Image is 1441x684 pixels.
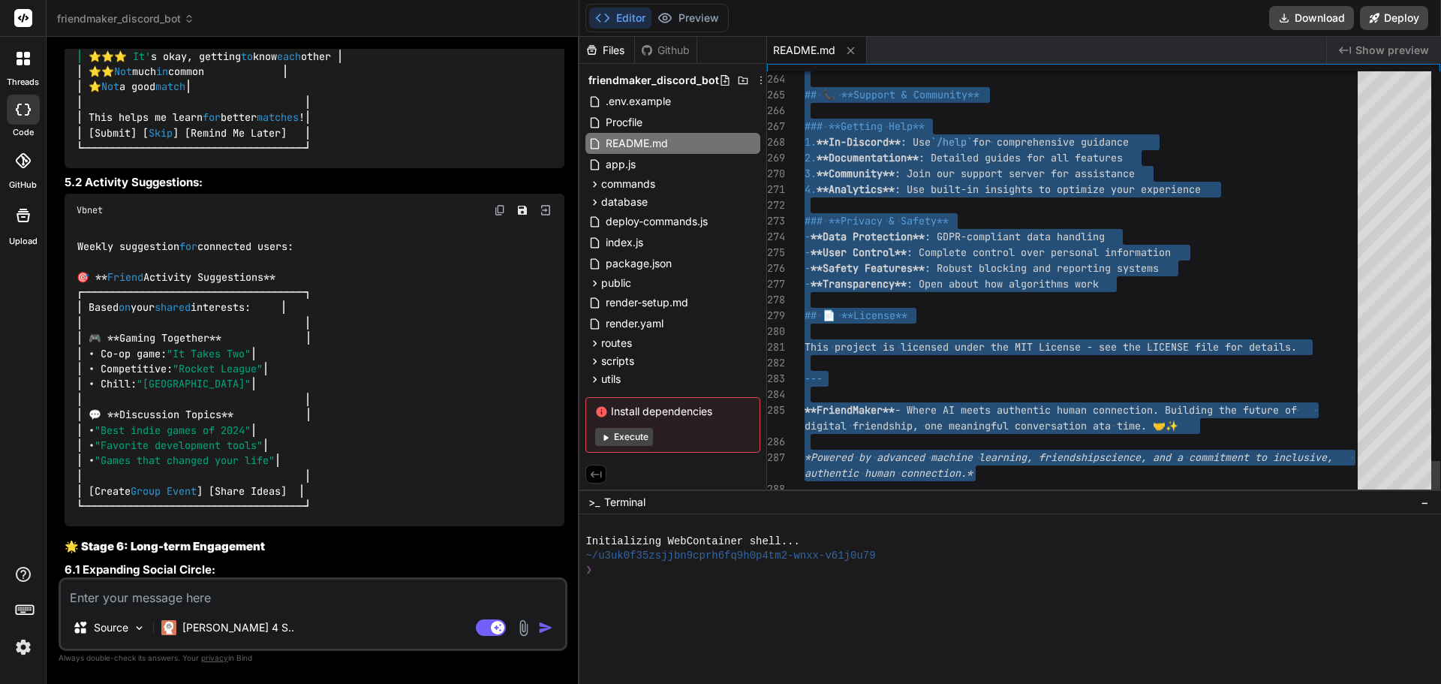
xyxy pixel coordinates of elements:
span: friendmaker_discord_bot [588,73,719,88]
span: for [203,111,221,125]
button: − [1418,490,1432,514]
span: routes [601,336,632,351]
span: package.json [604,255,673,273]
div: 284 [767,387,785,402]
span: for comprehensive guidance [973,135,1129,149]
img: Claude 4 Sonnet [161,620,176,635]
span: Event [167,484,197,498]
p: [PERSON_NAME] 4 S.. [182,620,294,635]
span: "Games that changed your life" [95,454,275,468]
span: − [1421,495,1429,510]
span: ## 📞 **Support & Community** [805,88,979,101]
span: - Where AI meets authentic human connection. Buil [895,403,1189,417]
div: 267 [767,119,785,134]
span: friendmaker_discord_bot [57,11,194,26]
span: to [241,50,253,63]
div: 274 [767,229,785,245]
span: render-setup.md [604,294,690,312]
span: : Robust blocking and reporting systems [925,261,1159,275]
div: 281 [767,339,785,355]
span: 2. [805,151,817,164]
span: Initializing WebContainer shell... [585,535,799,549]
span: Show preview [1355,43,1429,58]
strong: 5.2 Activity Suggestions: [65,175,203,189]
div: 271 [767,182,785,197]
span: *Powered by advanced machine learning, friendship [805,450,1099,464]
span: e [1195,182,1201,196]
span: Not [114,65,132,78]
span: ! [299,111,305,125]
span: commands [601,176,655,191]
span: on [119,301,131,315]
span: "Best indie games of 2024" [95,423,251,437]
span: 1. [805,135,817,149]
span: : Detailed guides for all features [919,151,1123,164]
strong: 6.1 Expanding Social Circle: [65,562,215,577]
span: Skip [149,126,173,140]
span: ❯ [585,563,593,577]
span: "It Takes Two" [167,347,251,360]
button: Editor [589,8,651,29]
span: Install dependencies [595,404,751,419]
div: Github [635,43,696,58]
span: app.js [604,155,637,173]
span: shared [155,301,191,315]
span: index.js [604,234,645,252]
span: database [601,194,648,209]
span: ### **Getting Help** [805,119,925,133]
div: 269 [767,150,785,166]
div: 287 [767,450,785,466]
span: utils [601,372,621,387]
span: - [805,277,811,291]
div: 282 [767,355,785,371]
div: 275 [767,245,785,261]
span: science, and a commitment to inclusive, [1099,450,1333,464]
img: settings [11,634,36,660]
span: : Use built-in insights to optimize your experienc [895,182,1195,196]
span: ### **Privacy & Safety** [805,214,949,227]
span: match [155,80,185,94]
span: authentic human connection.* [805,466,973,480]
span: Friend [107,270,143,284]
span: `/help` [931,135,973,149]
div: 283 [767,371,785,387]
img: Pick Models [133,622,146,634]
span: matches [257,111,299,125]
span: ee the LICENSE file for details. [1105,340,1297,354]
span: --- [805,372,823,385]
span: deploy-commands.js [604,212,709,231]
div: 264 [767,71,785,87]
label: code [13,126,34,139]
div: 270 [767,166,785,182]
div: 272 [767,197,785,213]
div: 277 [767,276,785,292]
code: Weekly suggestion connected users: 🎯 ** Activity Suggestions** ┌─────────────────────────────────... [77,239,311,514]
div: 279 [767,308,785,324]
span: public [601,276,631,291]
span: privacy [201,653,228,662]
div: 278 [767,292,785,308]
span: "Rocket League" [173,362,263,375]
span: 4. [805,182,817,196]
span: : Open about how algorithms work [907,277,1099,291]
span: scripts [601,354,634,369]
span: - [805,246,811,259]
span: a time. 🤝✨ [1105,419,1178,432]
span: for [179,240,197,253]
span: each [277,50,301,63]
span: : Use [901,135,931,149]
span: >_ [588,495,600,510]
span: Procfile [604,113,644,131]
img: attachment [515,619,532,637]
div: 266 [767,103,785,119]
span: Not [101,80,119,94]
span: Terminal [604,495,645,510]
span: .env.example [604,92,672,110]
span: digital friendship, one meaningful conversation at [805,419,1105,432]
button: Download [1269,6,1354,30]
span: README.md [773,43,835,58]
label: threads [7,76,39,89]
div: 268 [767,134,785,150]
div: 286 [767,434,785,450]
img: icon [538,620,553,635]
